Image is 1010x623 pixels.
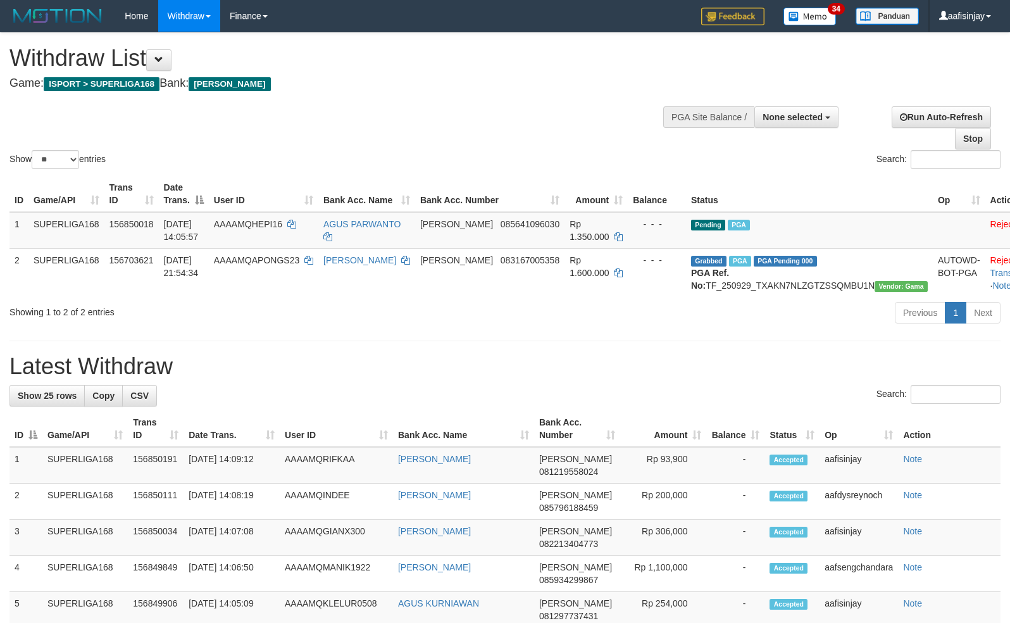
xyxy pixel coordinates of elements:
[9,150,106,169] label: Show entries
[9,212,28,249] td: 1
[933,176,985,212] th: Op: activate to sort column ascending
[898,411,1001,447] th: Action
[691,256,726,267] span: Grabbed
[876,150,1001,169] label: Search:
[128,484,184,520] td: 156850111
[42,411,128,447] th: Game/API: activate to sort column ascending
[323,219,401,229] a: AGUS PARWANTO
[895,302,945,324] a: Previous
[398,526,471,536] a: [PERSON_NAME]
[9,301,411,318] div: Showing 1 to 2 of 2 entries
[214,255,299,265] span: AAAAMQAPONGS23
[164,255,199,278] span: [DATE] 21:54:34
[184,556,280,592] td: [DATE] 14:06:50
[128,556,184,592] td: 156849849
[9,411,42,447] th: ID: activate to sort column descending
[104,176,159,212] th: Trans ID: activate to sort column ascending
[18,391,77,401] span: Show 25 rows
[539,611,598,621] span: Copy 081297737431 to clipboard
[214,219,282,229] span: AAAAMQHEPI16
[620,520,707,556] td: Rp 306,000
[9,46,661,71] h1: Withdraw List
[570,219,609,242] span: Rp 1.350.000
[828,3,845,15] span: 34
[28,176,104,212] th: Game/API: activate to sort column ascending
[955,128,991,149] a: Stop
[539,539,598,549] span: Copy 082213404773 to clipboard
[933,248,985,297] td: AUTOWD-BOT-PGA
[770,491,807,501] span: Accepted
[820,556,898,592] td: aafsengchandara
[539,575,598,585] span: Copy 085934299867 to clipboard
[903,490,922,500] a: Note
[728,220,750,230] span: Marked by aafsengchandara
[92,391,115,401] span: Copy
[706,484,764,520] td: -
[42,556,128,592] td: SUPERLIGA168
[318,176,415,212] th: Bank Acc. Name: activate to sort column ascending
[820,447,898,484] td: aafisinjay
[770,599,807,610] span: Accepted
[903,454,922,464] a: Note
[706,447,764,484] td: -
[539,562,612,572] span: [PERSON_NAME]
[420,255,493,265] span: [PERSON_NAME]
[42,520,128,556] td: SUPERLIGA168
[398,598,479,608] a: AGUS KURNIAWAN
[770,563,807,574] span: Accepted
[764,411,820,447] th: Status: activate to sort column ascending
[663,106,754,128] div: PGA Site Balance /
[164,219,199,242] span: [DATE] 14:05:57
[393,411,534,447] th: Bank Acc. Name: activate to sort column ascending
[620,556,707,592] td: Rp 1,100,000
[84,385,123,406] a: Copy
[415,176,564,212] th: Bank Acc. Number: activate to sort column ascending
[628,176,686,212] th: Balance
[280,447,393,484] td: AAAAMQRIFKAA
[539,467,598,477] span: Copy 081219558024 to clipboard
[686,248,933,297] td: TF_250929_TXAKN7NLZGTZSSQMBU1N
[9,385,85,406] a: Show 25 rows
[280,411,393,447] th: User ID: activate to sort column ascending
[876,385,1001,404] label: Search:
[130,391,149,401] span: CSV
[420,219,493,229] span: [PERSON_NAME]
[534,411,620,447] th: Bank Acc. Number: activate to sort column ascending
[9,6,106,25] img: MOTION_logo.png
[9,248,28,297] td: 2
[620,411,707,447] th: Amount: activate to sort column ascending
[903,526,922,536] a: Note
[280,556,393,592] td: AAAAMQMANIK1922
[398,490,471,500] a: [PERSON_NAME]
[856,8,919,25] img: panduan.png
[691,268,729,291] b: PGA Ref. No:
[109,255,154,265] span: 156703621
[903,562,922,572] a: Note
[539,490,612,500] span: [PERSON_NAME]
[128,520,184,556] td: 156850034
[280,520,393,556] td: AAAAMQGIANX300
[159,176,209,212] th: Date Trans.: activate to sort column descending
[539,526,612,536] span: [PERSON_NAME]
[501,255,559,265] span: Copy 083167005358 to clipboard
[42,484,128,520] td: SUPERLIGA168
[398,562,471,572] a: [PERSON_NAME]
[620,447,707,484] td: Rp 93,900
[763,112,823,122] span: None selected
[754,256,817,267] span: PGA Pending
[770,455,807,465] span: Accepted
[184,447,280,484] td: [DATE] 14:09:12
[633,218,681,230] div: - - -
[109,219,154,229] span: 156850018
[209,176,318,212] th: User ID: activate to sort column ascending
[633,254,681,267] div: - - -
[501,219,559,229] span: Copy 085641096030 to clipboard
[184,484,280,520] td: [DATE] 14:08:19
[184,411,280,447] th: Date Trans.: activate to sort column ascending
[820,520,898,556] td: aafisinjay
[539,454,612,464] span: [PERSON_NAME]
[28,248,104,297] td: SUPERLIGA168
[706,520,764,556] td: -
[945,302,966,324] a: 1
[783,8,837,25] img: Button%20Memo.svg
